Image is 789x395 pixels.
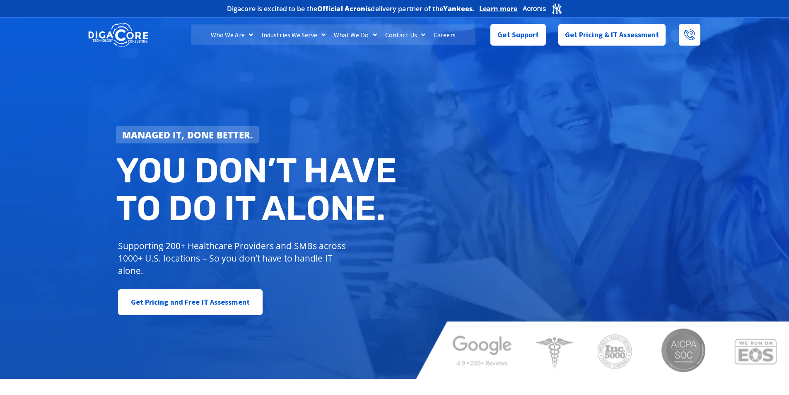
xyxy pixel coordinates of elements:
[131,294,250,310] span: Get Pricing and Free IT Assessment
[116,126,259,143] a: Managed IT, done better.
[118,240,350,277] p: Supporting 200+ Healthcare Providers and SMBs across 1000+ U.S. locations – So you don’t have to ...
[116,152,401,228] h2: You don’t have to do IT alone.
[565,27,659,43] span: Get Pricing & IT Assessment
[191,24,475,45] nav: Menu
[558,24,666,46] a: Get Pricing & IT Assessment
[227,5,475,12] h2: Digacore is excited to be the delivery partner of the
[122,128,253,141] strong: Managed IT, done better.
[479,5,518,13] a: Learn more
[490,24,545,46] a: Get Support
[522,2,562,15] img: Acronis
[88,22,148,48] img: DigaCore Technology Consulting
[317,4,371,13] b: Official Acronis
[257,24,330,45] a: Industries We Serve
[429,24,460,45] a: Careers
[118,289,263,315] a: Get Pricing and Free IT Assessment
[381,24,429,45] a: Contact Us
[443,4,475,13] b: Yankees.
[330,24,381,45] a: What We Do
[497,27,539,43] span: Get Support
[207,24,257,45] a: Who We Are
